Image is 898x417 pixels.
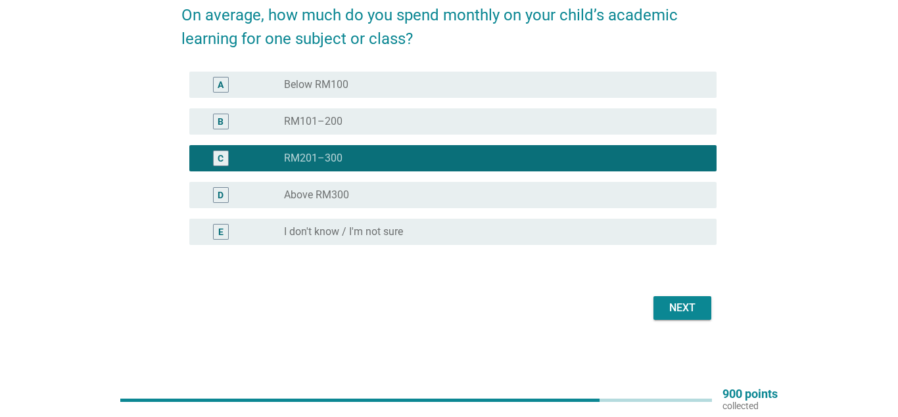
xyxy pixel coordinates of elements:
div: A [218,78,224,92]
div: B [218,115,224,129]
div: Next [664,300,701,316]
div: C [218,152,224,165]
label: RM201–300 [284,152,343,165]
label: RM101–200 [284,115,343,128]
div: D [218,188,224,202]
p: 900 points [722,388,778,400]
p: collected [722,400,778,412]
label: I don't know / I'm not sure [284,225,403,238]
label: Above RM300 [284,188,349,202]
div: E [218,225,224,239]
label: Below RM100 [284,78,348,91]
button: Next [653,296,711,320]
